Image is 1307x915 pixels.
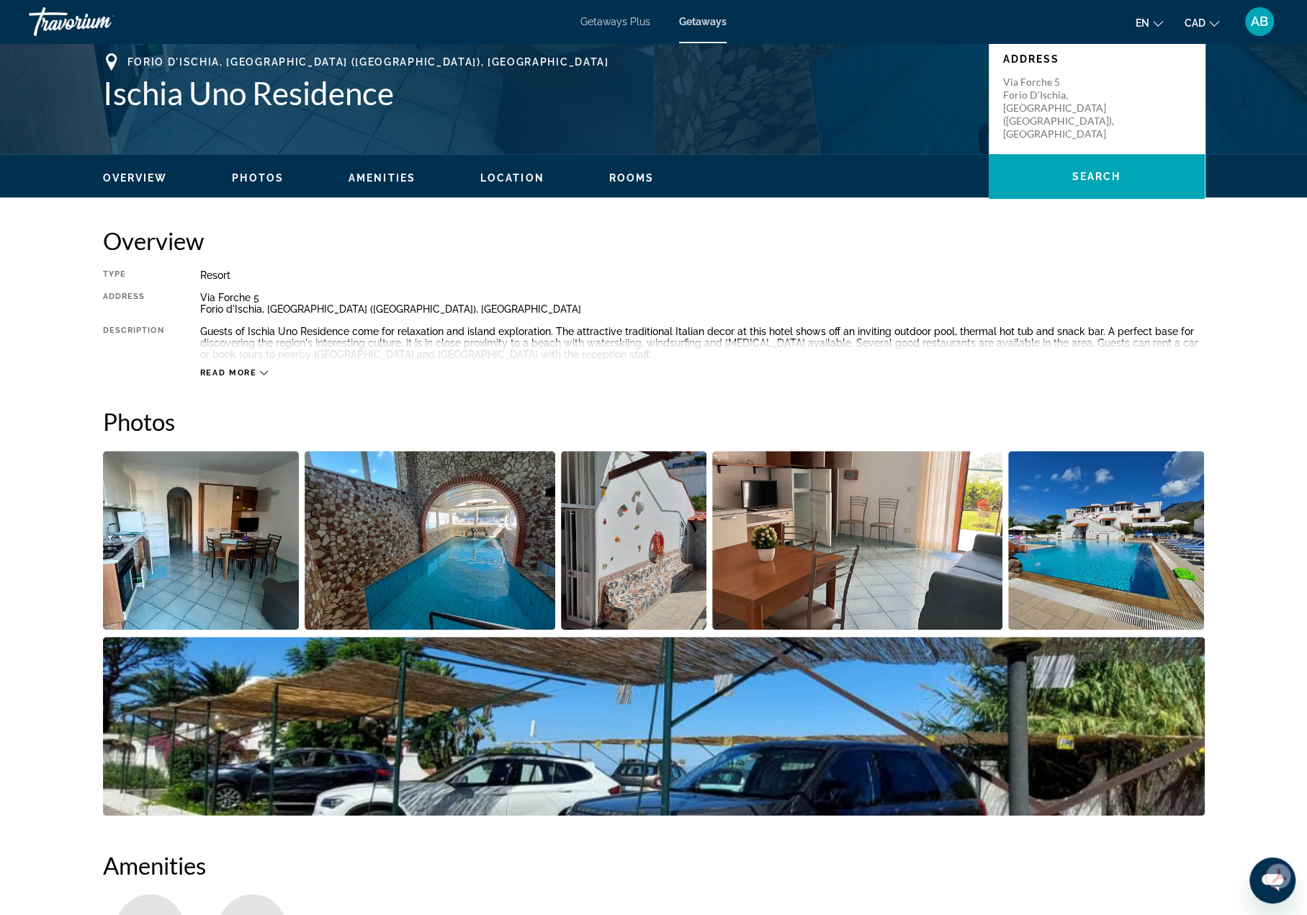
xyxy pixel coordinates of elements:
[29,3,173,40] a: Travorium
[200,367,269,378] button: Read more
[200,326,1205,360] div: Guests of Ischia Uno Residence come for relaxation and island exploration. The attractive traditi...
[103,326,164,360] div: Description
[1185,17,1205,29] span: CAD
[200,269,1205,281] div: Resort
[1003,76,1118,140] p: Via Forche 5 Forio d'Ischia, [GEOGRAPHIC_DATA] ([GEOGRAPHIC_DATA]), [GEOGRAPHIC_DATA]
[679,16,727,27] a: Getaways
[232,171,284,184] button: Photos
[103,407,1205,436] h2: Photos
[349,171,416,184] button: Amenities
[103,851,1205,880] h2: Amenities
[200,368,257,378] span: Read more
[103,269,164,281] div: Type
[1249,857,1295,903] iframe: Button to launch messaging window
[1008,450,1205,630] button: Open full-screen image slider
[1185,12,1219,33] button: Change currency
[103,171,168,184] button: Overview
[1136,12,1163,33] button: Change language
[1072,171,1121,182] span: Search
[480,172,544,184] span: Location
[480,171,544,184] button: Location
[712,450,1002,630] button: Open full-screen image slider
[989,154,1205,199] button: Search
[103,636,1205,816] button: Open full-screen image slider
[232,172,284,184] span: Photos
[561,450,707,630] button: Open full-screen image slider
[1241,6,1278,37] button: User Menu
[103,292,164,315] div: Address
[609,172,655,184] span: Rooms
[127,56,609,68] span: Forio d'Ischia, [GEOGRAPHIC_DATA] ([GEOGRAPHIC_DATA]), [GEOGRAPHIC_DATA]
[103,226,1205,255] h2: Overview
[1003,53,1190,65] p: Address
[200,292,1205,315] div: Via Forche 5 Forio d'Ischia, [GEOGRAPHIC_DATA] ([GEOGRAPHIC_DATA]), [GEOGRAPHIC_DATA]
[1136,17,1149,29] span: en
[580,16,650,27] a: Getaways Plus
[103,450,300,630] button: Open full-screen image slider
[305,450,555,630] button: Open full-screen image slider
[349,172,416,184] span: Amenities
[609,171,655,184] button: Rooms
[1251,14,1268,29] span: AB
[103,172,168,184] span: Overview
[103,74,974,112] h1: Ischia Uno Residence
